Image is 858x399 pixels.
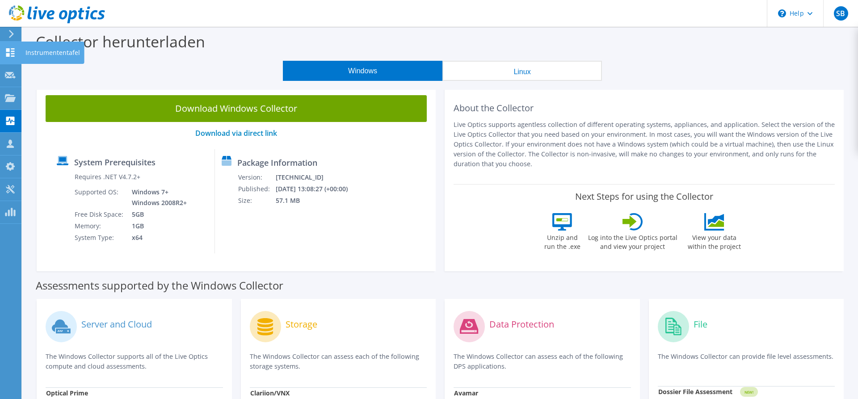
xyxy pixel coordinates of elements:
td: Memory: [74,220,125,232]
td: Windows 7+ Windows 2008R2+ [125,186,189,209]
button: Windows [283,61,442,81]
label: View your data within the project [682,231,747,251]
p: The Windows Collector can assess each of the following storage systems. [250,352,427,371]
div: Instrumententafel [21,42,84,64]
p: The Windows Collector can assess each of the following DPS applications. [454,352,631,371]
label: Requires .NET V4.7.2+ [75,172,140,181]
a: Download Windows Collector [46,95,427,122]
td: [DATE] 13:08:27 (+00:00) [275,183,359,195]
td: [TECHNICAL_ID] [275,172,359,183]
tspan: NEW! [744,390,753,395]
strong: Clariion/VNX [250,389,290,397]
label: Data Protection [489,320,554,329]
label: Package Information [237,158,317,167]
td: Published: [238,183,275,195]
label: System Prerequisites [74,158,156,167]
svg: \n [778,9,786,17]
label: Server and Cloud [81,320,152,329]
strong: Optical Prime [46,389,88,397]
h2: About the Collector [454,103,835,113]
label: Next Steps for using the Collector [575,191,713,202]
td: Free Disk Space: [74,209,125,220]
td: 1GB [125,220,189,232]
a: Download via direct link [195,128,277,138]
label: Assessments supported by the Windows Collector [36,281,283,290]
label: Collector herunterladen [36,31,205,52]
label: Unzip and run the .exe [542,231,583,251]
p: Live Optics supports agentless collection of different operating systems, appliances, and applica... [454,120,835,169]
label: Log into the Live Optics portal and view your project [588,231,678,251]
td: 5GB [125,209,189,220]
td: x64 [125,232,189,244]
p: The Windows Collector can provide file level assessments. [658,352,835,370]
p: The Windows Collector supports all of the Live Optics compute and cloud assessments. [46,352,223,371]
button: Linux [442,61,602,81]
strong: Avamar [454,389,478,397]
label: Storage [286,320,317,329]
label: File [694,320,707,329]
span: SB [834,6,848,21]
td: 57.1 MB [275,195,359,206]
td: Supported OS: [74,186,125,209]
td: Size: [238,195,275,206]
td: System Type: [74,232,125,244]
td: Version: [238,172,275,183]
strong: Dossier File Assessment [658,387,732,396]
